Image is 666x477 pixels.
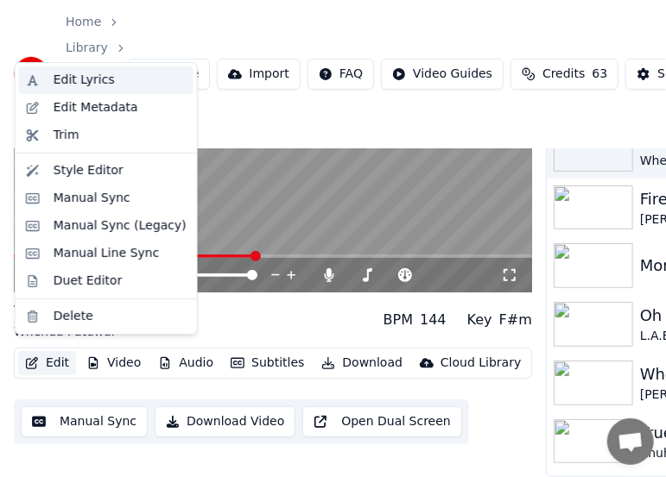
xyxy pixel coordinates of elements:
[66,14,127,135] nav: breadcrumb
[151,351,220,375] button: Audio
[308,59,374,90] button: FAQ
[593,66,608,83] span: 63
[381,59,504,90] button: Video Guides
[79,351,148,375] button: Video
[14,57,48,91] img: youka
[511,59,618,90] button: Credits63
[54,273,123,290] div: Duet Editor
[18,351,76,375] button: Edit
[54,245,160,262] div: Manual Line Sync
[54,308,93,325] div: Delete
[607,418,654,465] div: Open chat
[499,310,532,330] div: F#m
[54,217,187,235] div: Manual Sync (Legacy)
[127,59,211,90] button: Create
[441,355,521,372] div: Cloud Library
[384,310,413,330] div: BPM
[314,351,409,375] button: Download
[54,162,124,179] div: Style Editor
[66,14,101,31] a: Home
[542,66,585,83] span: Credits
[420,310,447,330] div: 144
[224,351,311,375] button: Subtitles
[54,99,138,116] div: Edit Metadata
[54,190,130,207] div: Manual Sync
[155,406,295,437] button: Download Video
[54,72,115,89] div: Edit Lyrics
[54,127,79,144] div: Trim
[21,406,148,437] button: Manual Sync
[217,59,300,90] button: Import
[467,310,492,330] div: Key
[66,40,108,57] a: Library
[302,406,462,437] button: Open Dual Screen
